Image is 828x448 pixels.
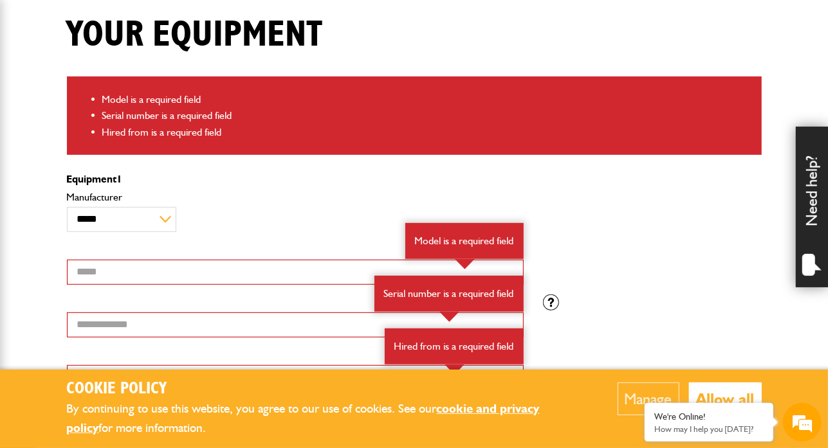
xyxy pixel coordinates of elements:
[67,379,578,399] h2: Cookie Policy
[17,233,235,340] textarea: Type your message and hit 'Enter'
[22,71,54,89] img: d_20077148190_company_1631870298795_20077148190
[67,401,540,436] a: cookie and privacy policy
[405,223,524,259] div: Model is a required field
[175,350,234,368] em: Start Chat
[67,174,524,184] p: Equipment
[654,411,764,422] div: We're Online!
[67,399,578,438] p: By continuing to use this website, you agree to our use of cookies. See our for more information.
[455,259,475,269] img: error-box-arrow.svg
[445,364,465,375] img: error-box-arrow.svg
[211,6,242,37] div: Minimize live chat window
[102,91,752,108] li: Model is a required field
[618,382,679,415] button: Manage
[385,328,524,364] div: Hired from is a required field
[67,13,323,57] h1: Your equipment
[374,276,524,312] div: Serial number is a required field
[117,173,123,185] span: 1
[67,72,216,89] div: Chat with us now
[102,107,752,124] li: Serial number is a required field
[796,127,828,287] div: Need help?
[102,124,752,141] li: Hired from is a required field
[654,424,764,434] p: How may I help you today?
[439,312,459,322] img: error-box-arrow.svg
[17,157,235,185] input: Enter your email address
[689,382,762,415] button: Allow all
[17,195,235,223] input: Enter your phone number
[67,192,524,202] label: Manufacturer
[17,119,235,147] input: Enter your last name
